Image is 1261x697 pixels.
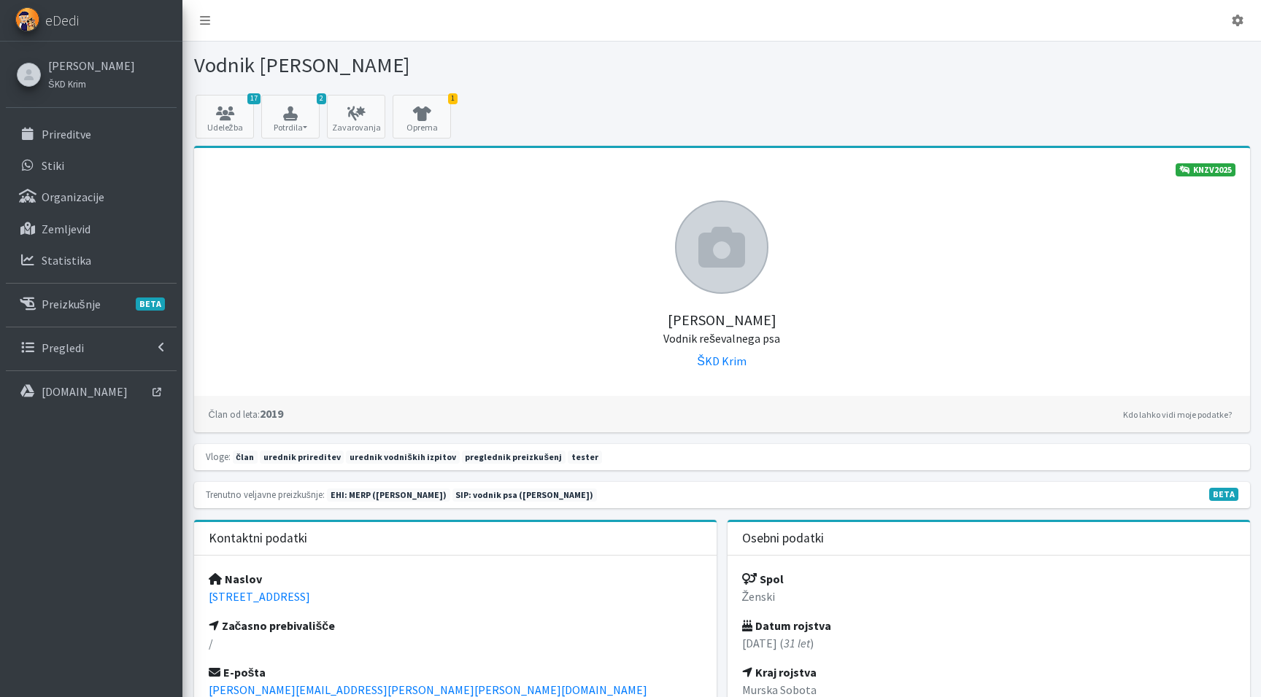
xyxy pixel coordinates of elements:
[42,222,90,236] p: Zemljevid
[209,618,336,633] strong: Začasno prebivališče
[327,95,385,139] a: Zavarovanja
[48,57,135,74] a: [PERSON_NAME]
[42,158,64,173] p: Stiki
[742,618,831,633] strong: Datum rojstva
[784,636,810,650] em: 31 let
[136,297,165,311] span: BETA
[6,214,177,244] a: Zemljevid
[393,95,451,139] a: 1 Oprema
[209,589,310,604] a: [STREET_ADDRESS]
[42,253,91,268] p: Statistika
[42,127,91,141] p: Prireditve
[209,531,307,546] h3: Kontaktni podatki
[209,406,283,421] strong: 2019
[697,354,747,368] a: ŠKD Krim
[742,588,1235,605] p: Ženski
[209,572,262,586] strong: Naslov
[742,665,817,680] strong: Kraj rojstva
[260,451,344,464] span: urednik prireditev
[448,93,458,104] span: 1
[452,488,598,502] span: Naslednja preizkušnja: pomlad 2027
[6,120,177,149] a: Prireditve
[209,294,1235,346] h5: [PERSON_NAME]
[6,151,177,180] a: Stiki
[1176,163,1235,176] a: KNZV2025
[568,451,602,464] span: tester
[15,7,39,31] img: eDedi
[206,488,325,500] small: Trenutno veljavne preizkušnje:
[42,340,84,355] p: Pregledi
[206,451,231,462] small: Vloge:
[196,95,254,139] a: 17 Udeležba
[663,331,780,346] small: Vodnik reševalnega psa
[194,52,717,78] h1: Vodnik [PERSON_NAME]
[48,78,86,90] small: ŠKD Krim
[209,408,260,420] small: Član od leta:
[42,190,104,204] p: Organizacije
[261,95,320,139] button: 2 Potrdila
[346,451,459,464] span: urednik vodniških izpitov
[462,451,566,464] span: preglednik preizkušenj
[317,93,326,104] span: 2
[6,333,177,362] a: Pregledi
[209,665,266,680] strong: E-pošta
[209,634,702,652] p: /
[1209,488,1238,501] span: V fazi razvoja
[45,9,79,31] span: eDedi
[48,74,135,92] a: ŠKD Krim
[247,93,261,104] span: 17
[742,572,784,586] strong: Spol
[742,634,1235,652] p: [DATE] ( )
[6,289,177,319] a: PreizkušnjeBETA
[209,682,647,697] a: [PERSON_NAME][EMAIL_ADDRESS][PERSON_NAME][PERSON_NAME][DOMAIN_NAME]
[6,182,177,211] a: Organizacije
[6,246,177,275] a: Statistika
[327,488,450,502] span: Naslednja preizkušnja: jesen 2025
[42,384,128,399] p: [DOMAIN_NAME]
[6,377,177,406] a: [DOMAIN_NAME]
[1119,406,1235,424] a: Kdo lahko vidi moje podatke?
[742,531,824,546] h3: Osebni podatki
[42,297,101,311] p: Preizkušnje
[233,451,258,464] span: član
